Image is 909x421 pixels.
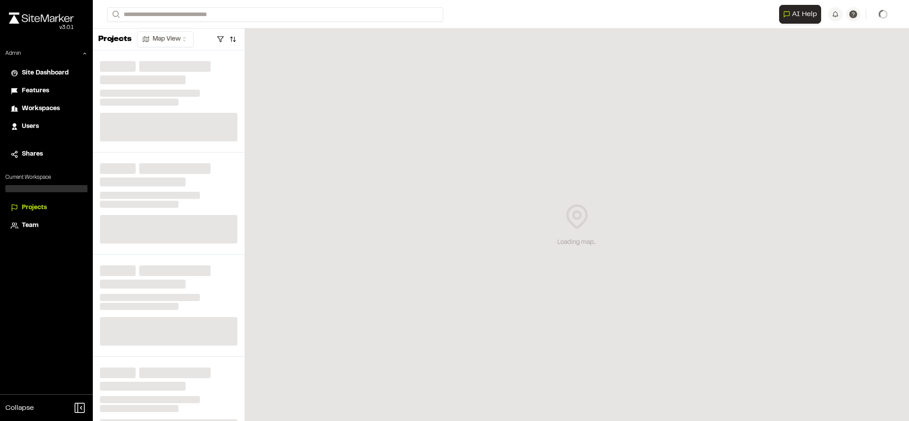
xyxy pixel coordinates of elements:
a: Projects [11,203,82,213]
span: Features [22,86,49,96]
p: Current Workspace [5,173,87,182]
span: Site Dashboard [22,68,69,78]
a: Shares [11,149,82,159]
span: AI Help [792,9,817,20]
button: Search [107,7,123,22]
img: rebrand.png [9,12,74,24]
p: Admin [5,50,21,58]
a: Site Dashboard [11,68,82,78]
a: Features [11,86,82,96]
button: Open AI Assistant [779,5,821,24]
span: Projects [22,203,47,213]
p: Projects [98,33,132,45]
a: Workspaces [11,104,82,114]
span: Collapse [5,403,34,413]
span: Users [22,122,39,132]
span: Shares [22,149,43,159]
a: Team [11,221,82,231]
div: Open AI Assistant [779,5,825,24]
div: Oh geez...please don't... [9,24,74,32]
a: Users [11,122,82,132]
div: Loading map... [557,238,596,248]
span: Team [22,221,38,231]
span: Workspaces [22,104,60,114]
